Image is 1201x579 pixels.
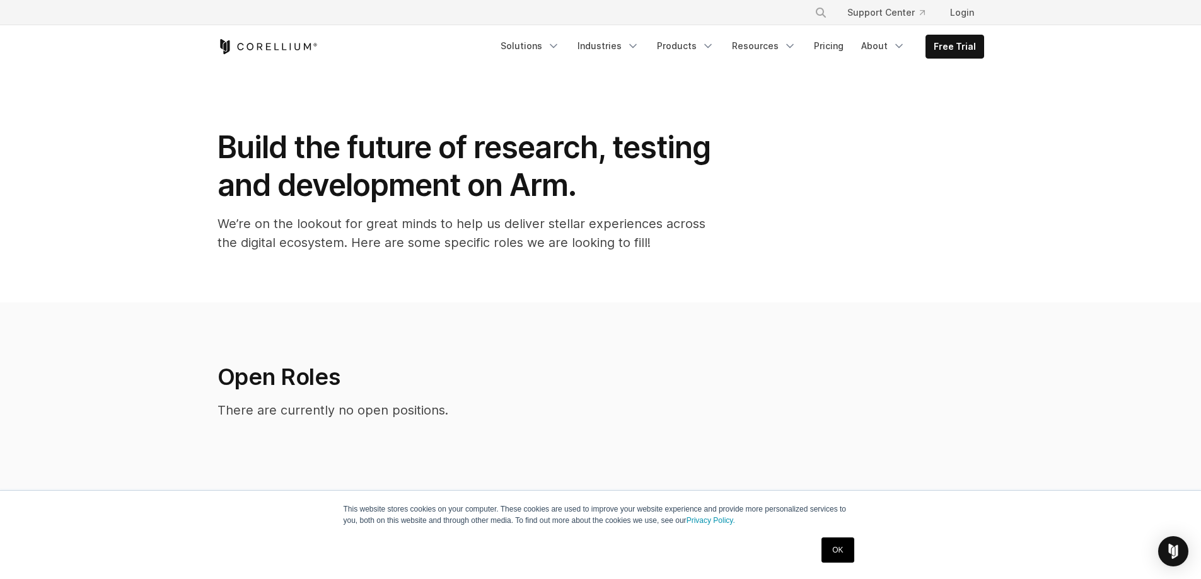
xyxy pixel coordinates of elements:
[724,35,804,57] a: Resources
[493,35,984,59] div: Navigation Menu
[687,516,735,525] a: Privacy Policy.
[570,35,647,57] a: Industries
[837,1,935,24] a: Support Center
[809,1,832,24] button: Search
[926,35,983,58] a: Free Trial
[854,35,913,57] a: About
[344,503,858,526] p: This website stores cookies on your computer. These cookies are used to improve your website expe...
[218,129,722,204] h1: Build the future of research, testing and development on Arm.
[1158,536,1188,566] div: Open Intercom Messenger
[940,1,984,24] a: Login
[218,39,318,54] a: Corellium Home
[218,363,786,391] h2: Open Roles
[799,1,984,24] div: Navigation Menu
[218,401,786,420] p: There are currently no open positions.
[649,35,722,57] a: Products
[821,537,854,563] a: OK
[806,35,851,57] a: Pricing
[493,35,567,57] a: Solutions
[218,214,722,252] p: We’re on the lookout for great minds to help us deliver stellar experiences across the digital ec...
